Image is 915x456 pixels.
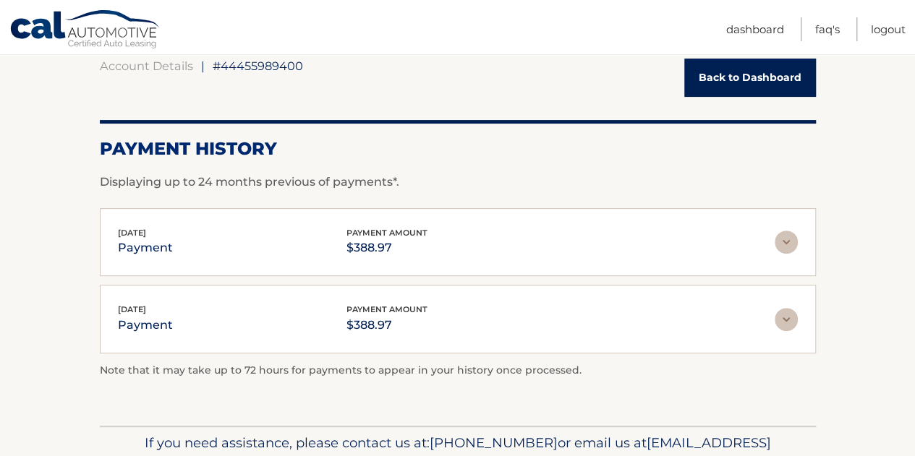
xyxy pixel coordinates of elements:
a: Logout [871,17,906,41]
a: Cal Automotive [9,9,161,51]
span: [PHONE_NUMBER] [430,434,558,451]
p: payment [118,238,173,258]
p: Displaying up to 24 months previous of payments*. [100,173,816,191]
p: $388.97 [346,315,427,335]
a: Account Details [100,59,193,73]
img: accordion-rest.svg [775,231,798,254]
span: | [201,59,205,73]
span: [DATE] [118,304,146,314]
a: Back to Dashboard [684,59,816,97]
p: payment [118,315,173,335]
a: Dashboard [726,17,784,41]
p: $388.97 [346,238,427,258]
span: payment amount [346,228,427,238]
span: payment amount [346,304,427,314]
p: Note that it may take up to 72 hours for payments to appear in your history once processed. [100,362,816,379]
span: #44455989400 [213,59,303,73]
h2: Payment History [100,138,816,160]
a: FAQ's [815,17,840,41]
img: accordion-rest.svg [775,308,798,331]
span: [DATE] [118,228,146,238]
